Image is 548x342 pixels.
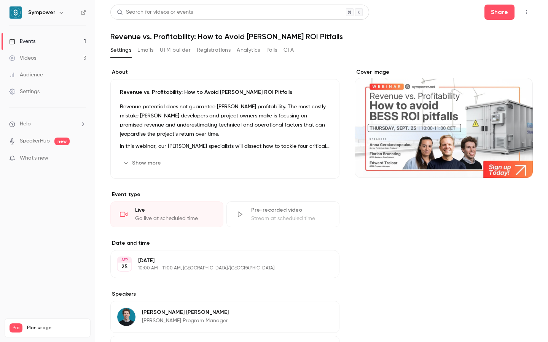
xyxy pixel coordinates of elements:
button: Analytics [237,44,260,56]
div: Stream at scheduled time [251,215,330,222]
p: [PERSON_NAME] Program Manager [142,317,229,325]
button: Emails [137,44,153,56]
div: Pre-recorded videoStream at scheduled time [226,201,339,227]
div: Edward Treloar[PERSON_NAME] [PERSON_NAME][PERSON_NAME] Program Manager [110,301,339,333]
p: [PERSON_NAME] [PERSON_NAME] [142,309,229,316]
div: Live [135,206,214,214]
h1: Revenue vs. Profitability: How to Avoid [PERSON_NAME] ROI Pitfalls [110,32,533,41]
div: SEP [118,257,131,263]
span: Plan usage [27,325,86,331]
section: Cover image [355,68,533,178]
button: CTA [284,44,294,56]
a: SpeakerHub [20,137,50,145]
p: Revenue vs. Profitability: How to Avoid [PERSON_NAME] ROI Pitfalls [120,89,330,96]
img: Edward Treloar [117,308,135,326]
button: Settings [110,44,131,56]
div: Settings [9,88,40,95]
button: Show more [120,157,166,169]
div: Pre-recorded video [251,206,330,214]
span: new [54,138,70,145]
p: In this webinar, our [PERSON_NAME] specialists will dissect how to tackle four critical risks tha... [120,142,330,151]
p: Event type [110,191,339,198]
iframe: Noticeable Trigger [77,155,86,162]
img: Sympower [10,6,22,19]
div: Search for videos or events [117,8,193,16]
p: 10:00 AM - 11:00 AM, [GEOGRAPHIC_DATA]/[GEOGRAPHIC_DATA] [138,265,299,271]
span: Help [20,120,31,128]
span: What's new [20,154,48,162]
div: Videos [9,54,36,62]
p: [DATE] [138,257,299,264]
button: Registrations [197,44,231,56]
div: LiveGo live at scheduled time [110,201,223,227]
span: Pro [10,323,22,332]
button: UTM builder [160,44,191,56]
label: Date and time [110,239,339,247]
label: Cover image [355,68,533,76]
label: About [110,68,339,76]
button: Share [484,5,515,20]
p: Revenue potential does not guarantee [PERSON_NAME] profitability. The most costly mistake [PERSON... [120,102,330,139]
div: Events [9,38,35,45]
li: help-dropdown-opener [9,120,86,128]
div: Go live at scheduled time [135,215,214,222]
h6: Sympower [28,9,55,16]
button: Polls [266,44,277,56]
p: 25 [121,263,127,271]
div: Audience [9,71,43,79]
label: Speakers [110,290,339,298]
